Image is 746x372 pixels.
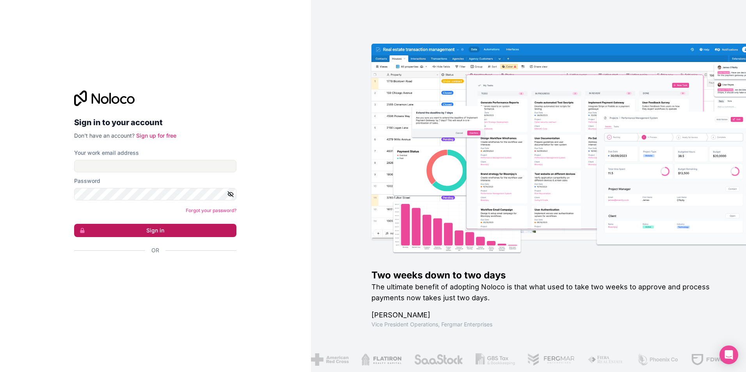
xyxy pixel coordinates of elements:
[186,207,236,213] a: Forgot your password?
[476,353,515,366] img: /assets/gbstax-C-GtDUiK.png
[719,345,738,364] div: Open Intercom Messenger
[588,353,624,366] img: /assets/fiera-fwj2N5v4.png
[151,246,159,254] span: Or
[74,177,100,185] label: Password
[414,353,463,366] img: /assets/saastock-C6Zbiodz.png
[70,263,234,280] iframe: Schaltfläche „Über Google anmelden“
[74,132,135,139] span: Don't have an account?
[74,115,236,129] h2: Sign in to your account
[528,353,575,366] img: /assets/fergmar-CudnrXN5.png
[74,188,236,200] input: Password
[691,353,737,366] img: /assets/fdworks-Bi04fVtw.png
[371,310,721,321] h1: [PERSON_NAME]
[74,160,236,172] input: Email address
[371,282,721,303] h2: The ultimate benefit of adopting Noloco is that what used to take two weeks to approve and proces...
[74,149,139,157] label: Your work email address
[371,321,721,328] h1: Vice President Operations , Fergmar Enterprises
[361,353,402,366] img: /assets/flatiron-C8eUkumj.png
[637,353,679,366] img: /assets/phoenix-BREaitsQ.png
[311,353,349,366] img: /assets/american-red-cross-BAupjrZR.png
[136,132,176,139] a: Sign up for free
[371,269,721,282] h1: Two weeks down to two days
[74,224,236,237] button: Sign in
